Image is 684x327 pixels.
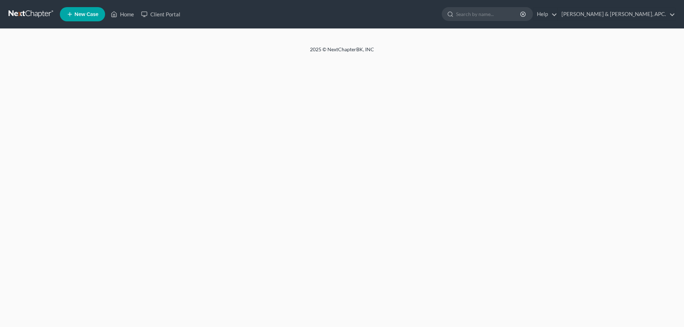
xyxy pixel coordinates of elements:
a: Help [533,8,557,21]
a: Client Portal [138,8,184,21]
a: Home [107,8,138,21]
span: New Case [74,12,98,17]
div: 2025 © NextChapterBK, INC [139,46,545,59]
a: [PERSON_NAME] & [PERSON_NAME], APC. [558,8,675,21]
input: Search by name... [456,7,521,21]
